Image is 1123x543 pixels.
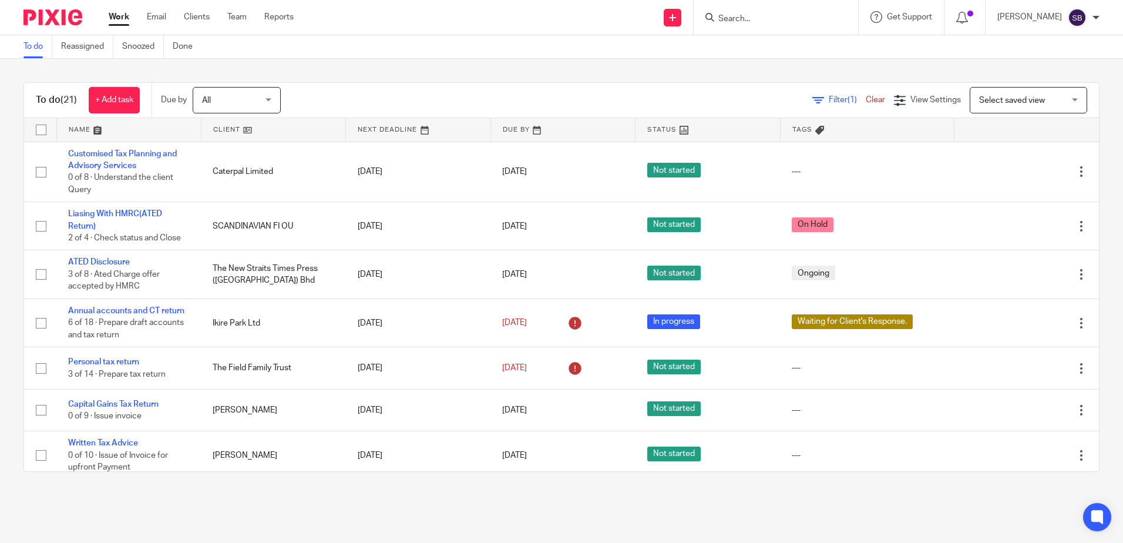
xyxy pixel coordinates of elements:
td: [DATE] [346,431,490,480]
span: Waiting for Client's Response. [792,314,913,329]
span: [DATE] [502,451,527,460]
span: Get Support [887,13,932,21]
h1: To do [36,94,77,106]
td: The New Straits Times Press ([GEOGRAPHIC_DATA]) Bhd [201,250,345,299]
p: [PERSON_NAME] [997,11,1062,23]
input: Search [717,14,823,25]
td: [DATE] [346,299,490,347]
span: On Hold [792,217,833,232]
td: [DATE] [346,250,490,299]
span: 0 of 10 · Issue of Invoice for upfront Payment [68,451,168,472]
td: Ikire Park Ltd [201,299,345,347]
span: Not started [647,360,701,374]
span: Ongoing [792,266,835,280]
span: 0 of 8 · Understand the client Query [68,173,173,194]
td: [DATE] [346,389,490,431]
td: [PERSON_NAME] [201,389,345,431]
span: Not started [647,217,701,232]
img: svg%3E [1068,8,1087,27]
p: Due by [161,94,187,106]
a: Done [173,35,201,58]
td: [DATE] [346,142,490,202]
td: [DATE] [346,202,490,250]
img: Pixie [23,9,82,25]
a: Email [147,11,166,23]
td: SCANDINAVIAN FI OU [201,202,345,250]
span: View Settings [910,96,961,104]
span: 3 of 14 · Prepare tax return [68,370,166,378]
span: Not started [647,447,701,461]
a: Team [227,11,247,23]
span: 3 of 8 · Ated Charge offer accepted by HMRC [68,270,160,291]
span: [DATE] [502,319,527,327]
a: Snoozed [122,35,164,58]
span: 2 of 4 · Check status and Close [68,234,181,242]
td: The Field Family Trust [201,347,345,389]
a: Work [109,11,129,23]
span: [DATE] [502,167,527,176]
span: [DATE] [502,406,527,414]
span: Not started [647,266,701,280]
div: --- [792,450,942,461]
a: Reassigned [61,35,113,58]
span: [DATE] [502,222,527,230]
td: [DATE] [346,347,490,389]
span: [DATE] [502,270,527,279]
td: [PERSON_NAME] [201,431,345,480]
a: Customised Tax Planning and Advisory Services [68,150,177,170]
a: Written Tax Advice [68,439,138,447]
span: Tags [792,126,812,133]
span: (21) [60,95,77,105]
span: Filter [829,96,866,104]
a: Clients [184,11,210,23]
a: Personal tax return [68,358,139,366]
span: 6 of 18 · Prepare draft accounts and tax return [68,319,184,340]
span: (1) [848,96,857,104]
a: Clear [866,96,885,104]
a: Reports [264,11,294,23]
div: --- [792,404,942,416]
div: --- [792,362,942,374]
a: + Add task [89,87,140,113]
span: 0 of 9 · Issue invoice [68,412,142,420]
span: Not started [647,401,701,416]
a: To do [23,35,52,58]
a: Capital Gains Tax Return [68,400,159,408]
div: --- [792,166,942,177]
span: Not started [647,163,701,177]
span: In progress [647,314,700,329]
a: ATED Disclosure [68,258,130,266]
span: All [202,96,211,105]
td: Caterpal Limited [201,142,345,202]
span: [DATE] [502,364,527,372]
a: Annual accounts and CT return [68,307,184,315]
span: Select saved view [979,96,1045,105]
a: Liasing With HMRC(ATED Return) [68,210,162,230]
